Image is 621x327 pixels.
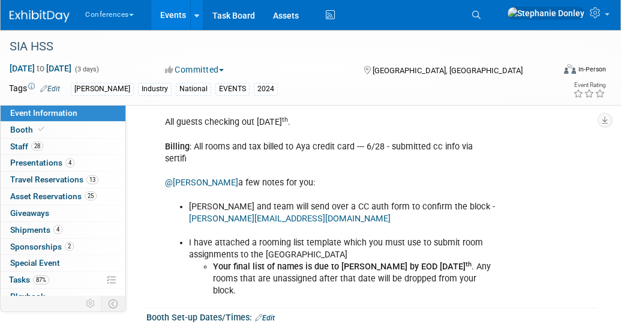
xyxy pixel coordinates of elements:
[138,83,172,95] div: Industry
[31,142,43,151] span: 28
[65,158,74,167] span: 4
[1,172,125,188] a: Travel Reservations13
[189,201,496,237] li: [PERSON_NAME] and team will send over a CC auth form to confirm the block -
[189,237,496,261] li: I have attached a rooming list template which you must use to submit room assignments to the [GEO...
[573,82,605,88] div: Event Rating
[1,105,125,121] a: Event Information
[213,261,496,297] li: . Any rooms that are unassigned after that date will be dropped from your block.
[85,191,97,200] span: 25
[10,242,74,251] span: Sponsorships
[1,205,125,221] a: Giveaways
[9,63,72,74] span: [DATE] [DATE]
[9,275,49,284] span: Tasks
[5,36,547,58] div: SIA HSS
[1,289,125,305] a: Playbook
[101,296,126,311] td: Toggle Event Tabs
[10,158,74,167] span: Presentations
[564,64,576,74] img: Format-Inperson.png
[71,83,134,95] div: [PERSON_NAME]
[10,10,70,22] img: ExhibitDay
[514,62,606,80] div: Event Format
[165,142,190,152] b: Billing
[213,262,472,272] b: Your final list of names is due to [PERSON_NAME] by EOD [DATE]
[33,275,49,284] span: 87%
[10,142,43,151] span: Staff
[578,65,606,74] div: In-Person
[40,85,60,93] a: Edit
[507,7,585,20] img: Stephanie Donley
[86,175,98,184] span: 13
[255,314,275,322] a: Edit
[10,225,62,235] span: Shipments
[466,260,472,268] sup: th
[10,208,49,218] span: Giveaways
[1,272,125,288] a: Tasks87%
[161,64,229,76] button: Committed
[74,65,99,73] span: (3 days)
[9,82,60,96] td: Tags
[1,188,125,205] a: Asset Reservations25
[165,178,238,188] a: @[PERSON_NAME]
[10,108,77,118] span: Event Information
[189,214,391,224] a: [PERSON_NAME][EMAIL_ADDRESS][DOMAIN_NAME]
[1,155,125,171] a: Presentations4
[53,225,62,234] span: 4
[1,239,125,255] a: Sponsorships2
[282,116,288,124] sup: th
[80,296,101,311] td: Personalize Event Tab Strip
[65,242,74,251] span: 2
[1,255,125,271] a: Special Event
[10,258,60,268] span: Special Event
[10,175,98,184] span: Travel Reservations
[215,83,250,95] div: EVENTS
[10,292,45,301] span: Playbook
[1,122,125,138] a: Booth
[10,191,97,201] span: Asset Reservations
[254,83,278,95] div: 2024
[1,222,125,238] a: Shipments4
[176,83,211,95] div: National
[38,126,44,133] i: Booth reservation complete
[10,125,47,134] span: Booth
[373,66,523,75] span: [GEOGRAPHIC_DATA], [GEOGRAPHIC_DATA]
[146,308,597,324] div: Booth Set-up Dates/Times:
[35,64,46,73] span: to
[1,139,125,155] a: Staff28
